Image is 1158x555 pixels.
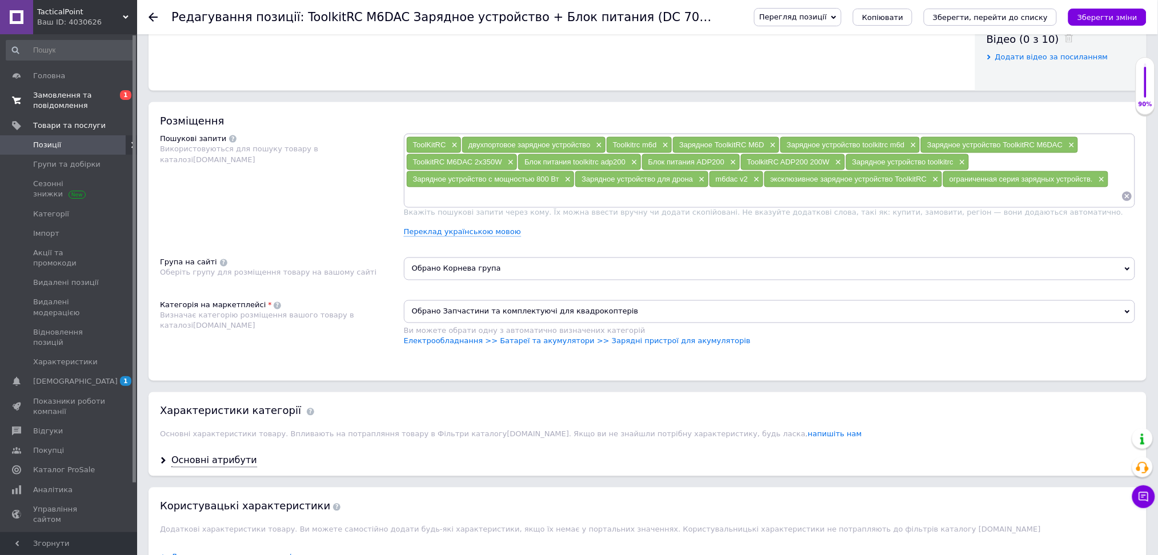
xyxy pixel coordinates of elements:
[660,140,669,150] span: ×
[696,175,705,184] span: ×
[160,300,266,311] div: Категорія на маркетплейсі
[33,426,63,436] span: Відгуки
[582,175,693,183] span: Зарядное устройство для дрона
[1068,9,1147,26] button: Зберегти зміни
[404,208,1124,217] span: Вкажіть пошукові запити через кому. Їх можна ввести вручну чи додати скопійовані. Не вказуйте дод...
[33,209,69,219] span: Категорії
[33,277,99,288] span: Видалені позиції
[747,158,830,166] span: ToolkitRC ADP200 200W
[120,90,131,100] span: 1
[679,140,764,149] span: Зарядное ToolkitRC M6D
[924,9,1057,26] button: Зберегти, перейти до списку
[505,158,514,167] span: ×
[613,140,657,149] span: Toolkitrc m6d
[160,404,301,418] div: Характеристики категорії
[1136,100,1155,108] div: 90%
[449,140,458,150] span: ×
[33,445,64,456] span: Покупці
[120,376,131,386] span: 1
[57,134,746,146] p: Новое
[33,376,118,387] span: [DEMOGRAPHIC_DATA]
[171,455,257,468] div: Основні атрибути
[37,17,137,27] div: Ваш ID: 4030626
[413,158,502,166] span: ToolkitRC M6DAC 2x350W
[949,175,1093,183] span: ограниченная серия зарядных устройств.
[6,40,134,61] input: Пошук
[33,297,106,317] span: Видалені модерацією
[751,175,760,184] span: ×
[33,140,61,150] span: Позиції
[413,175,559,183] span: Зарядное устройство с мощностью 800 Вт
[33,504,106,525] span: Управління сайтом
[149,13,158,22] div: Повернутися назад
[33,71,65,81] span: Головна
[727,158,736,167] span: ×
[57,115,746,127] p: Состояние
[160,525,1041,534] span: Додаткові характеристики товару. Ви можете самостійно додати будь-які характеристики, якщо їх нем...
[1096,175,1105,184] span: ×
[11,35,159,47] span: Характеристики и описание
[33,465,95,475] span: Каталог ProSale
[852,158,953,166] span: Зарядное устройство toolkitrc
[1077,13,1137,22] i: Зберегти зміни
[404,337,751,345] a: Електрообладнання >> Батареї та акумулятори >> Зарядні пристрої для акумуляторів
[853,9,912,26] button: Копіювати
[930,175,939,184] span: ×
[171,10,981,24] h1: Редагування позиції: ToolkitRC M6DAC Зарядное устройство + Блок питания (DC 700W 15A /AC 200W) to...
[33,90,106,111] span: Замовлення та повідомлення
[33,179,106,199] span: Сезонні знижки
[562,175,571,184] span: ×
[160,134,226,144] div: Пошукові запити
[404,300,1135,323] span: Обрано Запчастини та комплектуючі для квадрокоптерів
[413,140,446,149] span: ToolKitRC
[160,258,217,268] div: Група на сайті
[33,396,106,417] span: Показники роботи компанії
[1132,485,1155,508] button: Чат з покупцем
[33,248,106,268] span: Акції та промокоди
[404,228,521,237] a: Переклад українською мовою
[33,357,98,367] span: Характеристики
[160,430,862,439] span: Основні характеристики товару. Впливають на потрапляння товару в Фільтри каталогу [DOMAIN_NAME] ....
[716,175,748,183] span: m6dac v2
[33,120,106,131] span: Товари та послуги
[1136,57,1155,115] div: 90% Якість заповнення
[956,158,965,167] span: ×
[759,13,827,21] span: Перегляд позиції
[468,140,590,149] span: двухпортовое зарядное устройство
[995,53,1108,61] span: Додати відео за посиланням
[404,326,1135,336] div: Ви можете обрати одну з автоматично визначених категорій
[933,13,1048,22] i: Зберегти, перейти до списку
[808,430,862,439] a: напишіть нам
[57,96,746,108] p: [GEOGRAPHIC_DATA]
[57,57,746,69] p: Производитель
[628,158,638,167] span: ×
[524,158,626,166] span: Блок питания toolkitrc adp200
[767,140,776,150] span: ×
[927,140,1063,149] span: Зарядное устройство ToolkitRC M6DAC
[787,140,904,149] span: Зарядное устройство toolkitrc m6d
[33,159,101,170] span: Групи та добірки
[348,11,455,25] span: ToolkitRC M6DAC
[648,158,725,166] span: Блок питания ADP200
[37,7,123,17] span: TacticalPoint
[160,114,1135,128] div: Розміщення
[33,327,106,348] span: Відновлення позицій
[57,77,746,89] p: Страна производитель
[160,500,340,512] span: Користувацькi характеристики
[987,33,1059,45] span: Відео (0 з 10)
[908,140,917,150] span: ×
[160,144,318,163] span: Використовуються для пошуку товару в каталозі [DOMAIN_NAME]
[862,13,903,22] span: Копіювати
[404,258,1135,280] span: Обрано Корнева група
[593,140,602,150] span: ×
[1066,140,1075,150] span: ×
[33,485,73,495] span: Аналітика
[160,268,376,277] span: Оберіть групу для розміщення товару на вашому сайті
[832,158,842,167] span: ×
[771,175,927,183] span: эксклюзивное зарядное устройство ToolkitRC
[33,228,59,239] span: Імпорт
[160,311,354,330] span: Визначає категорію розміщення вашого товару в каталозі [DOMAIN_NAME]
